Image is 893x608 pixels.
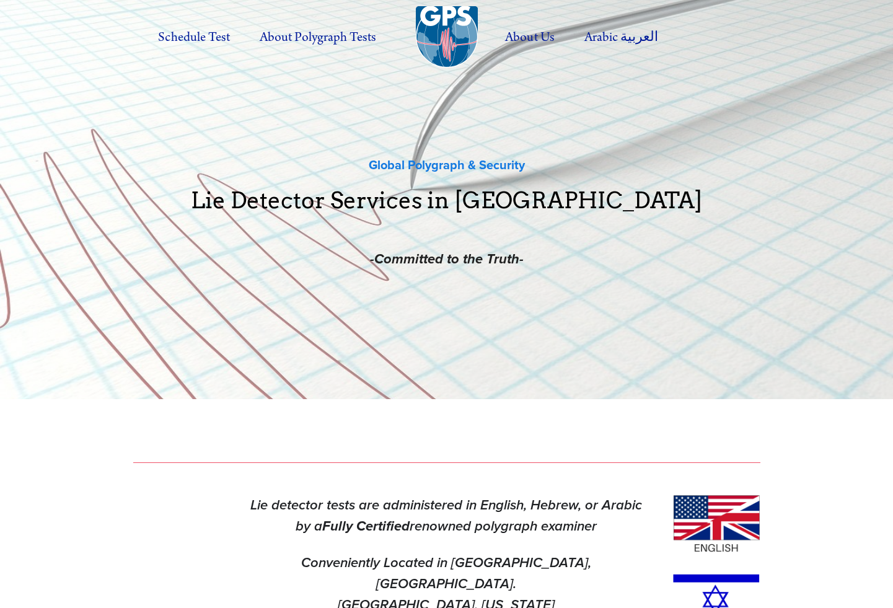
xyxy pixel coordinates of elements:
[133,189,760,234] h1: Lie Detector Services in [GEOGRAPHIC_DATA]
[369,156,525,174] strong: Global Polygraph & Security
[571,20,672,55] label: Arabic العربية
[322,518,410,535] em: Fully Certified
[246,20,390,55] label: About Polygraph Tests
[416,6,478,68] img: Global Polygraph & Security
[370,251,524,268] em: -Committed to the Truth-
[491,20,568,55] label: About Us
[250,497,642,535] em: Lie detector tests are administered in English, Hebrew, or Arabic by a
[144,20,243,55] a: Schedule Test
[410,518,597,535] em: renowned polygraph examiner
